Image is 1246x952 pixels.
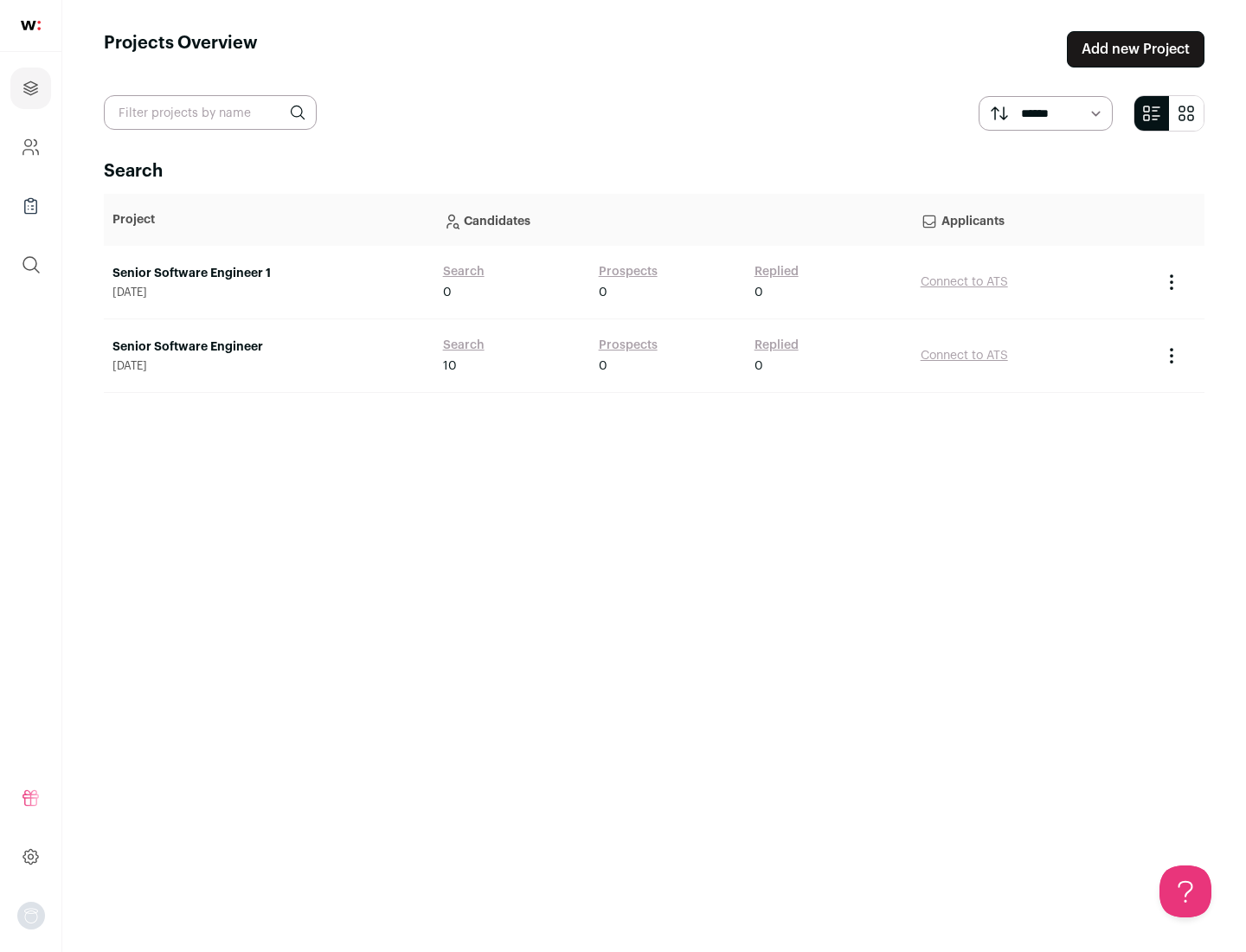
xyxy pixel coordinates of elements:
img: nopic.png [17,902,45,929]
img: wellfound-shorthand-0d5821cbd27db2630d0214b213865d53afaa358527fdda9d0ea32b1df1b89c2c.svg [21,21,41,30]
p: Project [112,211,426,228]
span: 0 [599,284,607,301]
span: 0 [599,357,607,375]
a: Connect to ATS [921,350,1008,362]
span: [DATE] [112,359,426,373]
p: Applicants [921,203,1144,237]
a: Senior Software Engineer 1 [112,265,426,282]
a: Prospects [599,337,658,354]
button: Open dropdown [17,902,45,929]
h2: Search [104,159,1204,183]
input: Filter projects by name [104,95,317,130]
a: Projects [10,68,51,109]
a: Search [443,337,485,354]
a: Prospects [599,263,658,280]
button: Project Actions [1161,272,1182,293]
iframe: Help Scout Beacon - Open [1159,865,1211,917]
a: Replied [755,263,799,280]
button: Project Actions [1161,345,1182,366]
span: 0 [443,284,452,301]
span: 10 [443,357,457,375]
a: Company Lists [10,185,51,227]
h1: Projects Overview [104,31,258,68]
span: [DATE] [112,286,426,299]
a: Company and ATS Settings [10,126,51,168]
span: 0 [755,284,763,301]
a: Add new Project [1067,31,1204,68]
span: 0 [755,357,763,375]
p: Candidates [443,203,903,237]
a: Replied [755,337,799,354]
a: Senior Software Engineer [112,338,426,356]
a: Search [443,263,485,280]
a: Connect to ATS [921,276,1008,288]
